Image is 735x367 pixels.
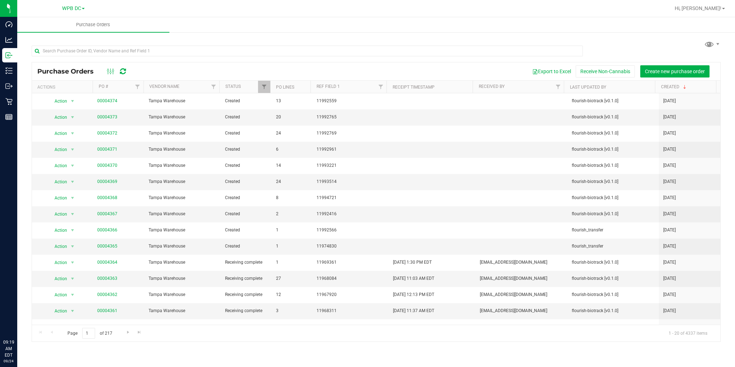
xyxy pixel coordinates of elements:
span: Action [48,145,67,155]
inline-svg: Outbound [5,83,13,90]
span: 11993221 [317,162,384,169]
span: [DATE] [663,324,676,330]
span: Receiving complete [225,324,267,330]
span: 11992416 [317,211,384,217]
span: Receiving complete [225,291,267,298]
span: select [68,258,77,268]
span: [EMAIL_ADDRESS][DOMAIN_NAME] [480,324,563,330]
span: [DATE] [663,307,676,314]
div: Actions [37,85,90,90]
span: 20 [276,114,308,121]
span: Action [48,161,67,171]
span: Purchase Orders [66,22,120,28]
span: 11992765 [317,114,384,121]
span: 2 [276,211,308,217]
span: [DATE] [663,275,676,282]
span: select [68,209,77,219]
span: Action [48,112,67,122]
span: Purchase Orders [37,67,101,75]
span: select [68,290,77,300]
span: Hi, [PERSON_NAME]! [675,5,721,11]
span: Tampa Warehouse [149,243,216,250]
span: [DATE] [663,98,676,104]
span: select [68,96,77,106]
a: Go to the next page [123,328,133,338]
span: 1 [276,227,308,234]
span: [DATE] [663,227,676,234]
span: select [68,145,77,155]
span: [DATE] 12:13 PM EDT [393,291,434,298]
a: Last Updated By [570,85,606,90]
span: Create new purchase order [645,69,705,74]
span: [DATE] [663,130,676,137]
input: 1 [82,328,95,339]
span: Action [48,290,67,300]
span: Created [225,98,267,104]
span: [DATE] [663,146,676,153]
p: 09/24 [3,358,14,364]
inline-svg: Analytics [5,36,13,43]
span: Tampa Warehouse [149,324,216,330]
a: Go to the last page [134,328,145,338]
span: [EMAIL_ADDRESS][DOMAIN_NAME] [480,291,563,298]
span: [DATE] [663,162,676,169]
span: Tampa Warehouse [149,130,216,137]
a: Filter [131,81,143,93]
span: Created [225,146,267,153]
span: Action [48,258,67,268]
span: Tampa Warehouse [149,98,216,104]
span: Action [48,225,67,235]
span: Tampa Warehouse [149,194,216,201]
inline-svg: Dashboard [5,21,13,28]
span: 26 [276,324,308,330]
span: flourish-biotrack [v0.1.0] [572,324,655,330]
span: Action [48,241,67,251]
span: [DATE] [663,114,676,121]
span: 1 [276,243,308,250]
span: 11992961 [317,146,384,153]
span: 3 [276,307,308,314]
span: [DATE] 11:37 AM EDT [393,307,434,314]
span: 11967920 [317,291,384,298]
a: Created [661,84,688,89]
span: select [68,274,77,284]
a: Status [225,84,241,89]
a: Filter [375,81,387,93]
span: Created [225,130,267,137]
span: select [68,306,77,316]
span: flourish-biotrack [v0.1.0] [572,275,655,282]
a: Received By [479,84,505,89]
span: flourish-biotrack [v0.1.0] [572,130,655,137]
input: Search Purchase Order ID, Vendor Name and Ref Field 1 [32,46,583,56]
span: 6 [276,146,308,153]
a: 00004365 [97,244,117,249]
span: 11992566 [317,227,384,234]
a: 00004363 [97,276,117,281]
span: [DATE] 1:30 PM EDT [393,259,432,266]
span: select [68,241,77,251]
span: 11992769 [317,130,384,137]
span: Page of 217 [61,328,118,339]
a: 00004362 [97,292,117,297]
span: 11993514 [317,178,384,185]
span: Action [48,209,67,219]
span: select [68,177,77,187]
span: flourish-biotrack [v0.1.0] [572,178,655,185]
span: flourish-biotrack [v0.1.0] [572,162,655,169]
span: [DATE] 11:03 AM EDT [393,275,434,282]
inline-svg: Inbound [5,52,13,59]
span: Tampa Warehouse [149,275,216,282]
span: Receiving complete [225,307,267,314]
a: Filter [552,81,564,93]
span: Tampa Warehouse [149,307,216,314]
span: Action [48,128,67,138]
inline-svg: Retail [5,98,13,105]
span: flourish-biotrack [v0.1.0] [572,98,655,104]
span: flourish-biotrack [v0.1.0] [572,307,655,314]
button: Receive Non-Cannabis [576,65,635,77]
a: 00004367 [97,211,117,216]
span: Tampa Warehouse [149,178,216,185]
span: Action [48,274,67,284]
button: Create new purchase order [640,65,710,77]
span: select [68,128,77,138]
